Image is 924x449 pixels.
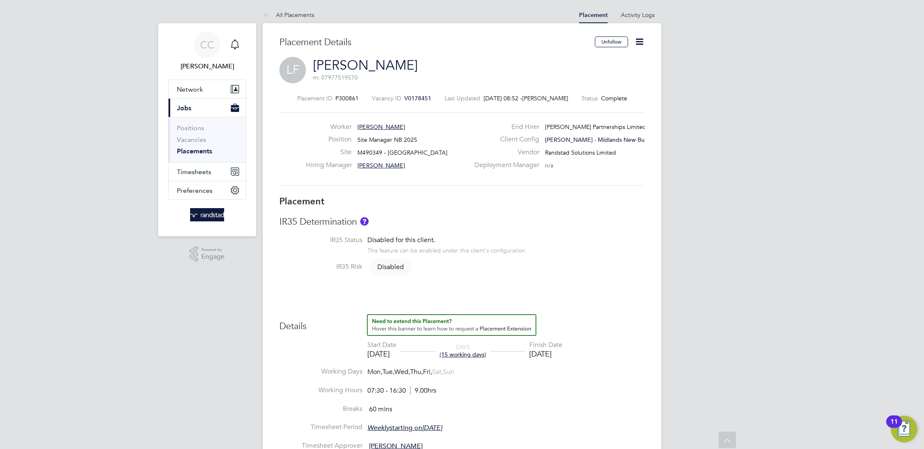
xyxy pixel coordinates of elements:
[279,367,362,376] label: Working Days
[201,253,225,260] span: Engage
[297,95,332,102] label: Placement ID
[529,349,562,359] div: [DATE]
[435,343,490,358] div: DAYS
[313,57,418,73] a: [PERSON_NAME]
[579,12,608,19] a: Placement
[279,57,306,83] span: LF
[335,95,359,102] span: P300861
[306,135,352,144] label: Position
[404,95,431,102] span: V0178451
[484,95,522,102] span: [DATE] 08:52 -
[190,208,225,221] img: randstad-logo-retina.png
[357,162,405,169] span: [PERSON_NAME]
[168,61,246,71] span: Corbon Clarke-Selby
[357,136,417,143] span: Site Manager NB 2025
[279,386,362,395] label: Working Hours
[621,11,655,19] a: Activity Logs
[445,95,480,102] label: Last Updated
[158,23,256,236] nav: Main navigation
[279,216,645,228] h3: IR35 Determination
[201,246,225,253] span: Powered by
[306,123,352,131] label: Worker
[545,123,646,131] span: [PERSON_NAME] Partnerships Limited
[313,74,358,81] span: m: 07977519570
[360,217,369,226] button: About IR35
[177,147,212,155] a: Placements
[169,163,246,181] button: Timesheets
[422,424,442,432] em: [DATE]
[168,32,246,71] a: CC[PERSON_NAME]
[382,368,394,376] span: Tue,
[582,95,598,102] label: Status
[367,386,436,395] div: 07:30 - 16:30
[469,123,539,131] label: End Hirer
[169,99,246,117] button: Jobs
[410,368,423,376] span: Thu,
[279,236,362,245] label: IR35 Status
[440,351,486,358] span: (15 working days)
[367,424,442,432] span: starting on
[190,246,225,262] a: Powered byEngage
[177,168,211,176] span: Timesheets
[306,161,352,170] label: Hiring Manager
[469,135,539,144] label: Client Config
[432,368,443,376] span: Sat,
[279,423,362,432] label: Timesheet Period
[469,161,539,170] label: Deployment Manager
[410,386,436,395] span: 9.00hrs
[169,80,246,98] button: Network
[372,95,401,102] label: Vacancy ID
[891,416,917,442] button: Open Resource Center, 11 new notifications
[177,124,204,132] a: Positions
[443,368,454,376] span: Sun
[529,341,562,349] div: Finish Date
[168,208,246,221] a: Go to home page
[545,149,616,156] span: Randstad Solutions Limited
[545,162,553,169] span: n/a
[601,95,627,102] span: Complete
[890,422,898,432] div: 11
[200,39,214,50] span: CC
[522,95,568,102] span: [PERSON_NAME]
[423,368,432,376] span: Fri,
[367,236,435,244] span: Disabled for this client.
[306,148,352,157] label: Site
[367,314,536,336] button: How to extend a Placement?
[279,405,362,413] label: Breaks
[279,36,589,49] h3: Placement Details
[357,149,447,156] span: M490349 - [GEOGRAPHIC_DATA]
[367,424,389,432] em: Weekly
[279,196,325,207] b: Placement
[177,104,191,112] span: Jobs
[469,148,539,157] label: Vendor
[279,262,362,271] label: IR35 Risk
[169,181,246,199] button: Preferences
[367,349,396,359] div: [DATE]
[263,11,314,19] a: All Placements
[369,405,392,413] span: 60 mins
[177,187,213,194] span: Preferences
[279,314,645,333] h3: Details
[545,136,651,143] span: [PERSON_NAME] - Midlands New Build
[367,368,382,376] span: Mon,
[177,85,203,93] span: Network
[357,123,405,131] span: [PERSON_NAME]
[367,245,527,254] div: This feature can be enabled under this client's configuration.
[169,117,246,162] div: Jobs
[595,36,628,47] button: Unfollow
[367,341,396,349] div: Start Date
[177,136,206,143] a: Vacancies
[369,259,412,275] span: Disabled
[394,368,410,376] span: Wed,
